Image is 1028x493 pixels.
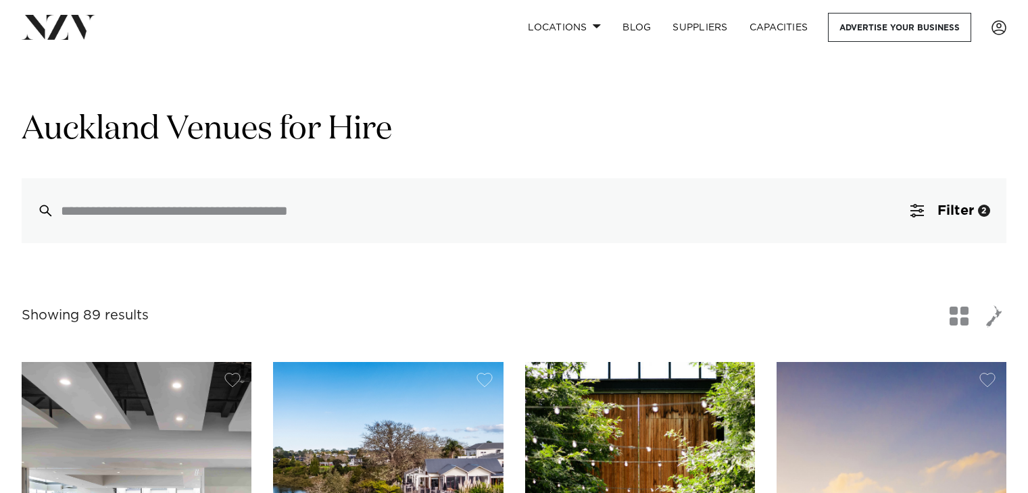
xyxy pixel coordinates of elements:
[612,13,662,42] a: BLOG
[22,109,1006,151] h1: Auckland Venues for Hire
[662,13,738,42] a: SUPPLIERS
[517,13,612,42] a: Locations
[894,178,1006,243] button: Filter2
[978,205,990,217] div: 2
[828,13,971,42] a: Advertise your business
[22,305,149,326] div: Showing 89 results
[937,204,974,217] span: Filter
[739,13,819,42] a: Capacities
[22,15,95,39] img: nzv-logo.png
